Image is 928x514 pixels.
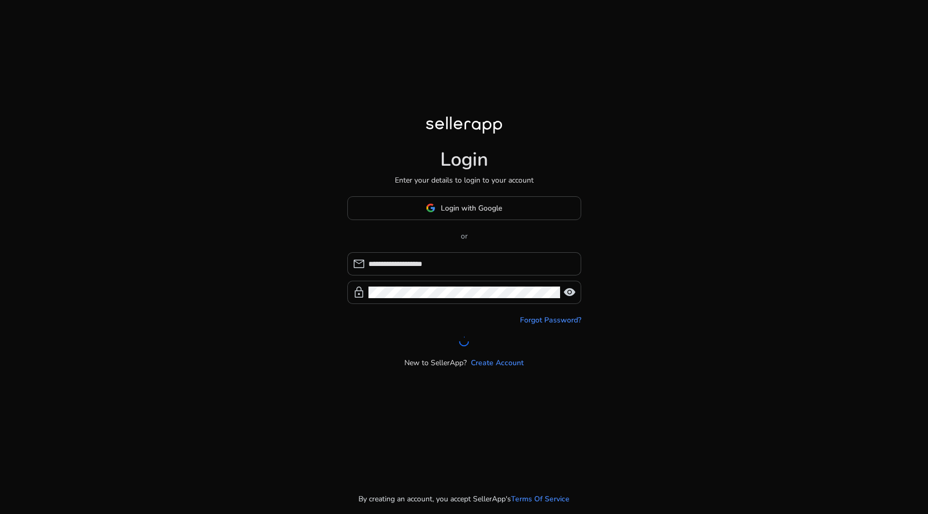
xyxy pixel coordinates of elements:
span: Login with Google [441,203,502,214]
button: Login with Google [347,196,581,220]
p: or [347,231,581,242]
span: visibility [563,286,576,299]
a: Terms Of Service [511,493,570,505]
img: google-logo.svg [426,203,435,213]
a: Create Account [471,357,524,368]
p: Enter your details to login to your account [395,175,534,186]
a: Forgot Password? [520,315,581,326]
span: mail [353,258,365,270]
p: New to SellerApp? [404,357,467,368]
h1: Login [440,148,488,171]
span: lock [353,286,365,299]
